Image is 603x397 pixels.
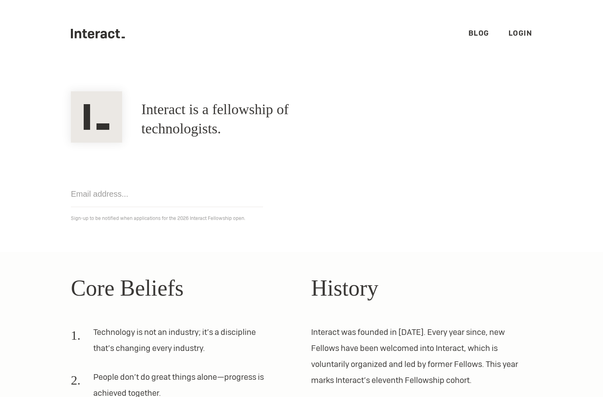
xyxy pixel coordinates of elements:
a: Blog [468,28,489,38]
img: Interact Logo [71,91,122,143]
input: Email address... [71,181,263,207]
h1: Interact is a fellowship of technologists. [141,100,358,139]
a: Login [509,28,533,38]
h2: Core Beliefs [71,271,292,305]
li: Technology is not an industry; it’s a discipline that’s changing every industry. [71,324,273,363]
p: Sign-up to be notified when applications for the 2026 Interact Fellowship open. [71,214,532,223]
p: Interact was founded in [DATE]. Every year since, new Fellows have been welcomed into Interact, w... [311,324,532,388]
h2: History [311,271,532,305]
